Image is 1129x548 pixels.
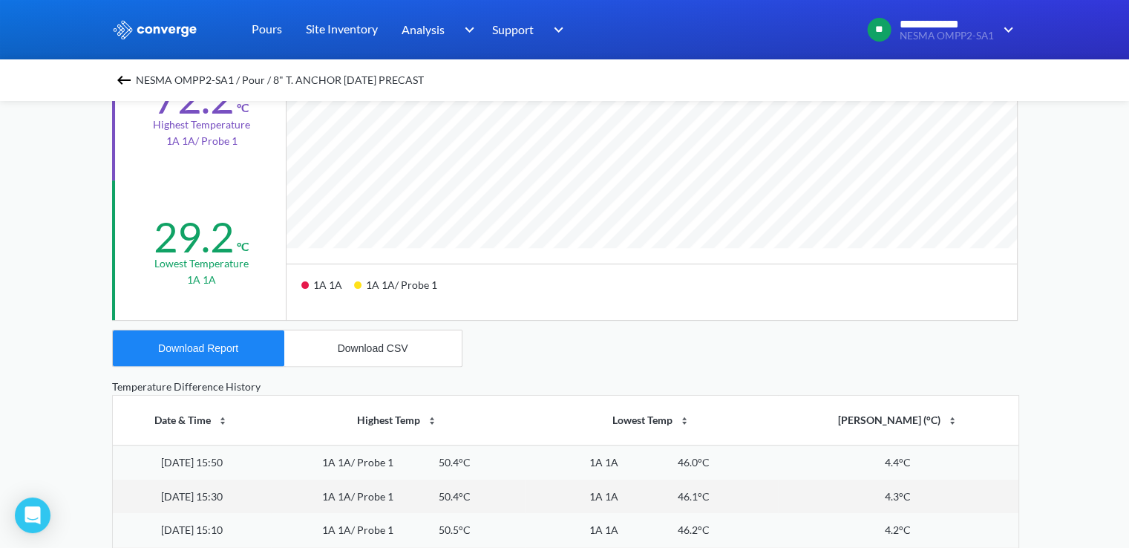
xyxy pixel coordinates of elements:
[439,522,471,538] div: 50.5°C
[426,415,438,427] img: sort-icon.svg
[439,454,471,471] div: 50.4°C
[153,117,250,133] div: Highest temperature
[589,522,618,538] div: 1A 1A
[115,71,133,89] img: backspace.svg
[271,396,524,445] th: Highest Temp
[301,273,354,308] div: 1A 1A
[113,396,272,445] th: Date & Time
[136,70,424,91] span: NESMA OMPP2-SA1 / Pour / 8" T. ANCHOR [DATE] PRECAST
[113,330,284,366] button: Download Report
[678,454,710,471] div: 46.0°C
[778,480,1018,514] td: 4.3°C
[678,522,710,538] div: 46.2°C
[187,272,216,288] p: 1A 1A
[113,480,272,514] td: [DATE] 15:30
[154,255,249,272] div: Lowest temperature
[492,20,534,39] span: Support
[678,489,710,505] div: 46.1°C
[589,454,618,471] div: 1A 1A
[544,21,568,39] img: downArrow.svg
[900,30,994,42] span: NESMA OMPP2-SA1
[946,415,958,427] img: sort-icon.svg
[113,445,272,479] td: [DATE] 15:50
[322,489,393,505] div: 1A 1A/ Probe 1
[112,20,198,39] img: logo_ewhite.svg
[322,454,393,471] div: 1A 1A/ Probe 1
[402,20,445,39] span: Analysis
[525,396,778,445] th: Lowest Temp
[439,489,471,505] div: 50.4°C
[217,415,229,427] img: sort-icon.svg
[454,21,478,39] img: downArrow.svg
[778,513,1018,547] td: 4.2°C
[778,396,1018,445] th: [PERSON_NAME] (°C)
[166,133,238,149] p: 1A 1A/ Probe 1
[778,445,1018,479] td: 4.4°C
[338,342,408,354] div: Download CSV
[15,498,50,533] div: Open Intercom Messenger
[154,212,234,262] div: 29.2
[113,513,272,547] td: [DATE] 15:10
[284,330,462,366] button: Download CSV
[354,273,449,308] div: 1A 1A/ Probe 1
[158,342,238,354] div: Download Report
[112,379,1018,395] div: Temperature Difference History
[678,415,690,427] img: sort-icon.svg
[322,522,393,538] div: 1A 1A/ Probe 1
[589,489,618,505] div: 1A 1A
[994,21,1018,39] img: downArrow.svg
